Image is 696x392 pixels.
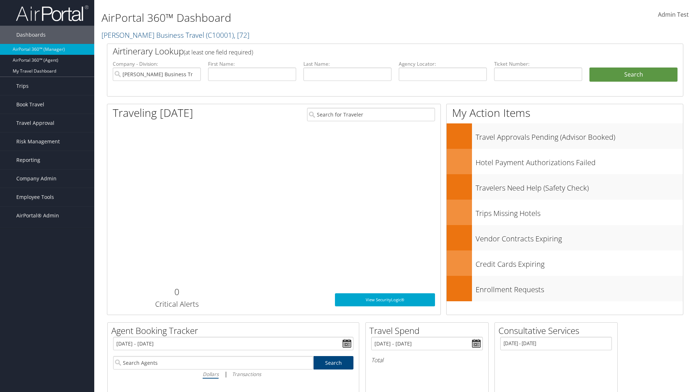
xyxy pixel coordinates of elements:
span: (at least one field required) [184,48,253,56]
a: [PERSON_NAME] Business Travel [101,30,249,40]
img: airportal-logo.png [16,5,88,22]
input: Search for Traveler [307,108,435,121]
input: Search Agents [113,356,313,369]
h3: Vendor Contracts Expiring [476,230,683,244]
div: | [113,369,353,379]
span: Company Admin [16,170,57,188]
h2: 0 [113,286,241,298]
a: Travel Approvals Pending (Advisor Booked) [447,123,683,149]
span: Travel Approval [16,114,54,132]
h1: AirPortal 360™ Dashboard [101,10,493,25]
span: Risk Management [16,132,60,151]
a: Search [314,356,354,369]
label: Agency Locator: [399,60,487,68]
a: Hotel Payment Authorizations Failed [447,149,683,174]
i: Transactions [232,371,261,377]
h3: Critical Alerts [113,299,241,309]
h2: Airtinerary Lookup [113,45,630,57]
span: Admin Test [658,11,689,19]
a: Trips Missing Hotels [447,200,683,225]
span: AirPortal® Admin [16,207,59,225]
span: Dashboards [16,26,46,44]
h3: Trips Missing Hotels [476,205,683,219]
span: Reporting [16,151,40,169]
label: First Name: [208,60,296,68]
span: Employee Tools [16,188,54,206]
span: , [ 72 ] [234,30,249,40]
h3: Credit Cards Expiring [476,256,683,269]
h2: Consultative Services [498,324,617,337]
label: Last Name: [303,60,391,68]
a: Admin Test [658,4,689,26]
label: Company - Division: [113,60,201,68]
span: ( C10001 ) [206,30,234,40]
button: Search [589,68,678,82]
h6: Total [371,356,483,364]
h2: Travel Spend [369,324,488,337]
h1: My Action Items [447,105,683,121]
a: Travelers Need Help (Safety Check) [447,174,683,200]
a: View SecurityLogic® [335,293,435,306]
h3: Hotel Payment Authorizations Failed [476,154,683,168]
h3: Travelers Need Help (Safety Check) [476,179,683,193]
i: Dollars [203,371,219,377]
h1: Traveling [DATE] [113,105,193,121]
h2: Agent Booking Tracker [111,324,359,337]
a: Enrollment Requests [447,276,683,301]
h3: Enrollment Requests [476,281,683,295]
a: Credit Cards Expiring [447,250,683,276]
span: Book Travel [16,95,44,114]
h3: Travel Approvals Pending (Advisor Booked) [476,128,683,142]
label: Ticket Number: [494,60,582,68]
a: Vendor Contracts Expiring [447,225,683,250]
span: Trips [16,77,29,95]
